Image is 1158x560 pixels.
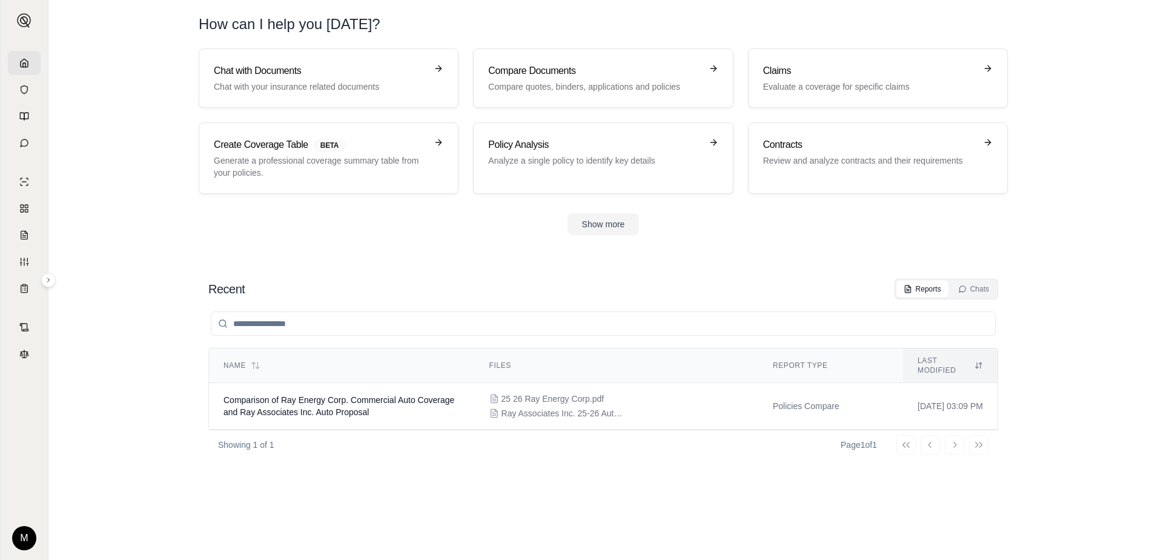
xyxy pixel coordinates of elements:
[488,155,701,167] p: Analyze a single policy to identify key details
[748,48,1008,108] a: ClaimsEvaluate a coverage for specific claims
[488,138,701,152] h3: Policy Analysis
[214,155,426,179] p: Generate a professional coverage summary table from your policies.
[903,383,998,430] td: [DATE] 03:09 PM
[8,196,41,221] a: Policy Comparisons
[8,250,41,274] a: Custom Report
[951,281,996,298] button: Chats
[918,356,983,375] div: Last modified
[41,273,56,287] button: Expand sidebar
[214,138,426,152] h3: Create Coverage Table
[501,393,604,405] span: 25 26 Ray Energy Corp.pdf
[567,213,640,235] button: Show more
[763,81,976,93] p: Evaluate a coverage for specific claims
[8,131,41,155] a: Chat
[223,361,460,370] div: Name
[199,48,458,108] a: Chat with DocumentsChat with your insurance related documents
[841,439,877,451] div: Page 1 of 1
[12,8,36,33] button: Expand sidebar
[17,13,31,28] img: Expand sidebar
[904,284,941,294] div: Reports
[8,78,41,102] a: Documents Vault
[8,223,41,247] a: Claim Coverage
[475,348,758,383] th: Files
[8,51,41,75] a: Home
[199,122,458,194] a: Create Coverage TableBETAGenerate a professional coverage summary table from your policies.
[763,155,976,167] p: Review and analyze contracts and their requirements
[758,383,903,430] td: Policies Compare
[763,138,976,152] h3: Contracts
[473,122,733,194] a: Policy AnalysisAnalyze a single policy to identify key details
[8,104,41,128] a: Prompt Library
[214,81,426,93] p: Chat with your insurance related documents
[763,64,976,78] h3: Claims
[218,439,274,451] p: Showing 1 of 1
[8,315,41,339] a: Contract Analysis
[313,139,346,152] span: BETA
[758,348,903,383] th: Report Type
[748,122,1008,194] a: ContractsReview and analyze contracts and their requirements
[488,81,701,93] p: Compare quotes, binders, applications and policies
[501,407,623,419] span: Ray Associates Inc. 25-26 Auto Proposal.pdf
[223,395,454,417] span: Comparison of Ray Energy Corp. Commercial Auto Coverage and Ray Associates Inc. Auto Proposal
[8,276,41,301] a: Coverage Table
[958,284,989,294] div: Chats
[199,15,1008,34] h1: How can I help you [DATE]?
[12,526,36,550] div: M
[8,342,41,366] a: Legal Search Engine
[488,64,701,78] h3: Compare Documents
[8,170,41,194] a: Single Policy
[208,281,245,298] h2: Recent
[896,281,948,298] button: Reports
[473,48,733,108] a: Compare DocumentsCompare quotes, binders, applications and policies
[214,64,426,78] h3: Chat with Documents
